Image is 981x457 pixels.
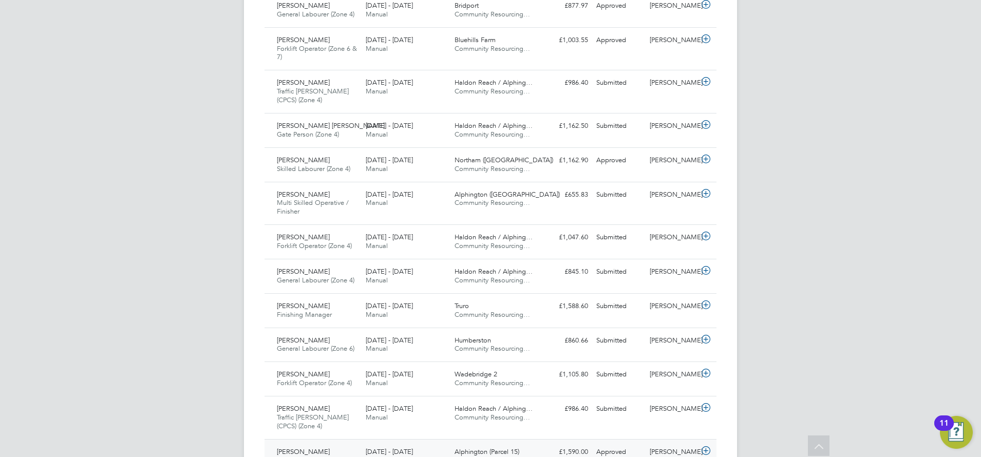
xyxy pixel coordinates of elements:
[277,413,349,430] span: Traffic [PERSON_NAME] (CPCS) (Zone 4)
[277,121,385,130] span: [PERSON_NAME] [PERSON_NAME]
[277,276,354,284] span: General Labourer (Zone 4)
[277,344,354,353] span: General Labourer (Zone 6)
[277,336,330,345] span: [PERSON_NAME]
[455,233,533,241] span: Haldon Reach / Alphing…
[455,267,533,276] span: Haldon Reach / Alphing…
[592,366,646,383] div: Submitted
[277,87,349,104] span: Traffic [PERSON_NAME] (CPCS) (Zone 4)
[455,378,530,387] span: Community Resourcing…
[366,44,388,53] span: Manual
[366,1,413,10] span: [DATE] - [DATE]
[366,10,388,18] span: Manual
[592,229,646,246] div: Submitted
[366,378,388,387] span: Manual
[455,35,496,44] span: Bluehills Farm
[646,229,699,246] div: [PERSON_NAME]
[539,366,592,383] div: £1,105.80
[277,447,330,456] span: [PERSON_NAME]
[277,10,354,18] span: General Labourer (Zone 4)
[539,401,592,417] div: £986.40
[277,370,330,378] span: [PERSON_NAME]
[646,263,699,280] div: [PERSON_NAME]
[646,366,699,383] div: [PERSON_NAME]
[366,121,413,130] span: [DATE] - [DATE]
[277,156,330,164] span: [PERSON_NAME]
[366,198,388,207] span: Manual
[366,233,413,241] span: [DATE] - [DATE]
[277,241,352,250] span: Forklift Operator (Zone 4)
[455,44,530,53] span: Community Resourcing…
[366,301,413,310] span: [DATE] - [DATE]
[455,241,530,250] span: Community Resourcing…
[455,130,530,139] span: Community Resourcing…
[366,164,388,173] span: Manual
[366,336,413,345] span: [DATE] - [DATE]
[277,267,330,276] span: [PERSON_NAME]
[646,152,699,169] div: [PERSON_NAME]
[455,310,530,319] span: Community Resourcing…
[646,401,699,417] div: [PERSON_NAME]
[366,267,413,276] span: [DATE] - [DATE]
[366,404,413,413] span: [DATE] - [DATE]
[455,121,533,130] span: Haldon Reach / Alphing…
[592,263,646,280] div: Submitted
[277,130,339,139] span: Gate Person (Zone 4)
[455,10,530,18] span: Community Resourcing…
[592,186,646,203] div: Submitted
[277,78,330,87] span: [PERSON_NAME]
[646,118,699,135] div: [PERSON_NAME]
[366,241,388,250] span: Manual
[539,186,592,203] div: £655.83
[455,198,530,207] span: Community Resourcing…
[455,156,553,164] span: Northam ([GEOGRAPHIC_DATA])
[939,423,949,436] div: 11
[455,336,491,345] span: Humberston
[539,298,592,315] div: £1,588.60
[646,74,699,91] div: [PERSON_NAME]
[455,447,519,456] span: Alphington (Parcel 15)
[592,401,646,417] div: Submitted
[646,32,699,49] div: [PERSON_NAME]
[592,152,646,169] div: Approved
[539,332,592,349] div: £860.66
[646,332,699,349] div: [PERSON_NAME]
[539,118,592,135] div: £1,162.50
[366,156,413,164] span: [DATE] - [DATE]
[592,332,646,349] div: Submitted
[455,344,530,353] span: Community Resourcing…
[277,190,330,199] span: [PERSON_NAME]
[366,78,413,87] span: [DATE] - [DATE]
[646,186,699,203] div: [PERSON_NAME]
[455,78,533,87] span: Haldon Reach / Alphing…
[455,413,530,422] span: Community Resourcing…
[592,74,646,91] div: Submitted
[455,164,530,173] span: Community Resourcing…
[277,404,330,413] span: [PERSON_NAME]
[277,44,357,62] span: Forklift Operator (Zone 6 & 7)
[277,310,332,319] span: Finishing Manager
[277,233,330,241] span: [PERSON_NAME]
[277,301,330,310] span: [PERSON_NAME]
[539,152,592,169] div: £1,162.90
[592,32,646,49] div: Approved
[366,344,388,353] span: Manual
[539,32,592,49] div: £1,003.55
[277,378,352,387] span: Forklift Operator (Zone 4)
[366,447,413,456] span: [DATE] - [DATE]
[366,310,388,319] span: Manual
[455,190,560,199] span: Alphington ([GEOGRAPHIC_DATA])
[592,298,646,315] div: Submitted
[592,118,646,135] div: Submitted
[539,229,592,246] div: £1,047.60
[366,413,388,422] span: Manual
[366,276,388,284] span: Manual
[455,276,530,284] span: Community Resourcing…
[940,416,973,449] button: Open Resource Center, 11 new notifications
[366,87,388,96] span: Manual
[455,370,497,378] span: Wadebridge 2
[455,87,530,96] span: Community Resourcing…
[277,1,330,10] span: [PERSON_NAME]
[455,301,469,310] span: Truro
[277,164,350,173] span: Skilled Labourer (Zone 4)
[455,1,479,10] span: Bridport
